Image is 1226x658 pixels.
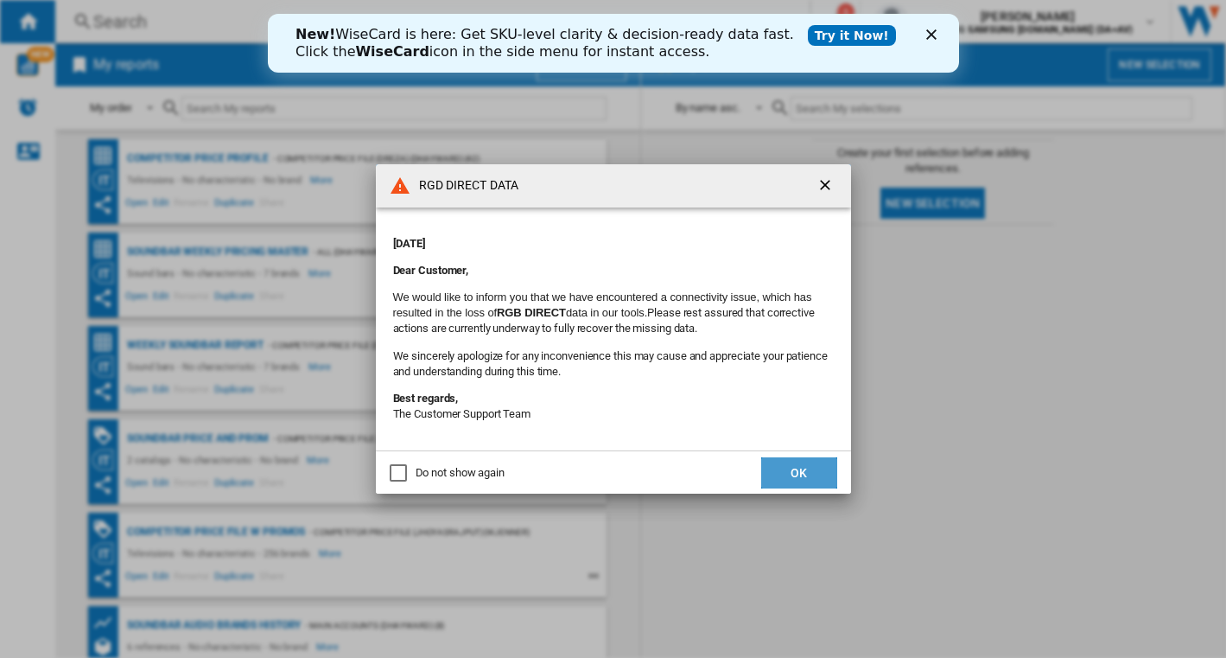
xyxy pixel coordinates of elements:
div: Close [658,16,676,26]
p: We sincerely apologize for any inconvenience this may cause and appreciate your patience and unde... [393,348,834,380]
p: The Customer Support Team [393,391,834,422]
p: Please rest assured that corrective actions are currently underway to fully recover the missing d... [393,290,834,337]
strong: [DATE] [393,237,426,250]
strong: Best regards, [393,392,459,405]
strong: Dear Customer, [393,264,469,277]
b: RGB DIRECT [497,306,566,319]
font: data in our tools. [566,306,647,319]
h4: RGD DIRECT DATA [410,177,519,195]
font: We would like to inform you that we have encountered a connectivity issue, which has resulted in ... [393,291,812,319]
button: OK [761,457,837,489]
ng-md-icon: getI18NText('BUTTONS.CLOSE_DIALOG') [816,176,837,197]
button: getI18NText('BUTTONS.CLOSE_DIALOG') [810,169,844,203]
iframe: Intercom live chat banner [268,14,959,73]
div: Do not show again [416,465,505,481]
md-checkbox: Do not show again [390,465,505,482]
